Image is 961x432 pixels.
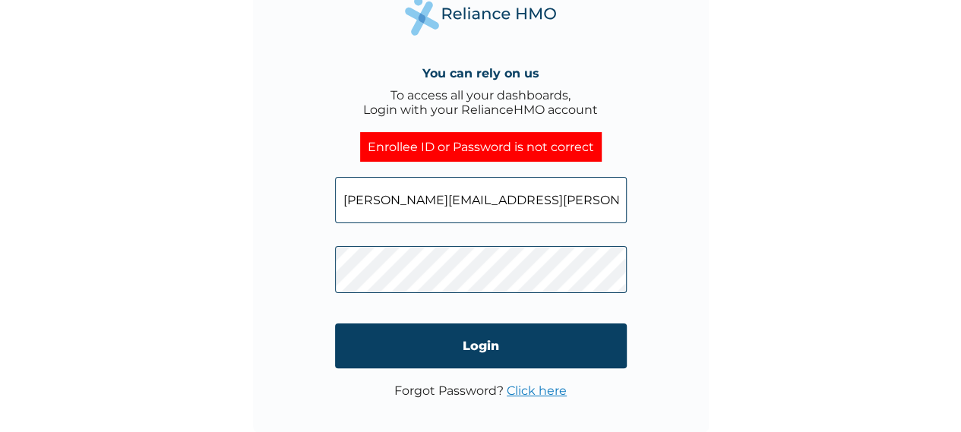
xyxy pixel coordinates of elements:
div: To access all your dashboards, Login with your RelianceHMO account [363,88,598,117]
p: Forgot Password? [394,383,567,398]
input: Login [335,323,627,368]
a: Click here [507,383,567,398]
input: Email address or HMO ID [335,177,627,223]
div: Enrollee ID or Password is not correct [360,132,602,162]
h4: You can rely on us [422,66,539,80]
